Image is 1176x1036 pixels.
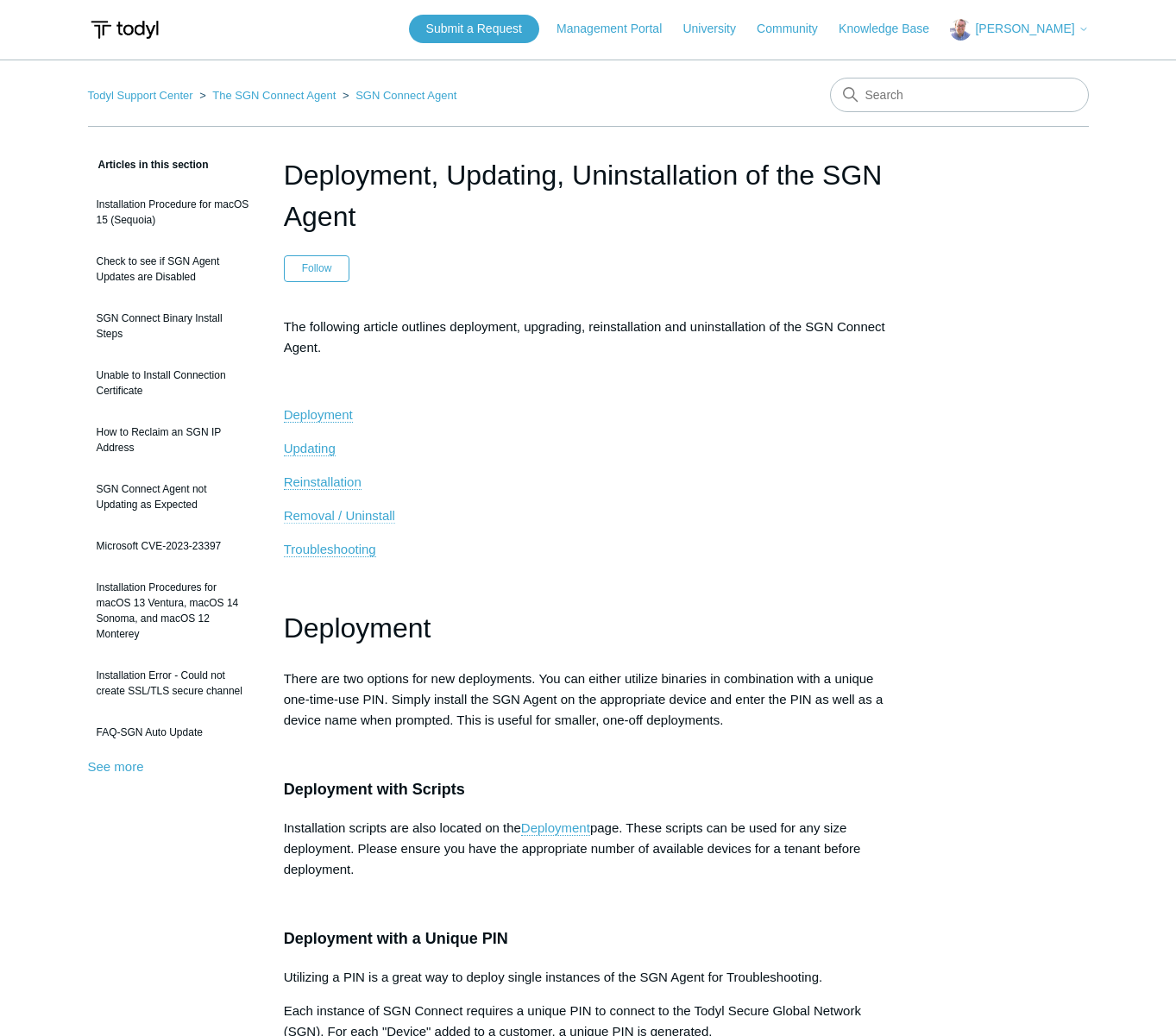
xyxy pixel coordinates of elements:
a: Deployment [284,407,353,423]
img: Todyl Support Center Help Center home page [88,14,161,46]
span: Updating [284,441,336,455]
a: SGN Connect Agent not Updating as Expected [88,473,258,521]
li: Todyl Support Center [88,89,197,102]
li: SGN Connect Agent [339,89,456,102]
li: The SGN Connect Agent [196,89,339,102]
span: Deployment with a Unique PIN [284,930,508,947]
button: Follow Article [284,255,350,281]
a: Knowledge Base [839,20,946,38]
span: Reinstallation [284,474,362,489]
a: Reinstallation [284,474,362,490]
a: Installation Error - Could not create SSL/TLS secure channel [88,659,258,707]
a: The SGN Connect Agent [212,89,336,102]
span: Troubleshooting [284,542,376,556]
a: SGN Connect Binary Install Steps [88,302,258,350]
span: There are two options for new deployments. You can either utilize binaries in combination with a ... [284,671,884,727]
button: [PERSON_NAME] [950,19,1088,41]
a: Troubleshooting [284,542,376,557]
a: Installation Procedures for macOS 13 Ventura, macOS 14 Sonoma, and macOS 12 Monterey [88,571,258,650]
span: Deployment [284,612,431,644]
span: Deployment [284,407,353,422]
a: Updating [284,441,336,456]
a: Check to see if SGN Agent Updates are Disabled [88,245,258,293]
a: How to Reclaim an SGN IP Address [88,416,258,464]
a: Management Portal [557,20,679,38]
a: FAQ-SGN Auto Update [88,716,258,749]
span: The following article outlines deployment, upgrading, reinstallation and uninstallation of the SG... [284,319,885,355]
a: SGN Connect Agent [355,89,456,102]
a: Community [757,20,835,38]
span: [PERSON_NAME] [975,22,1074,35]
input: Search [830,78,1089,112]
a: Deployment [521,820,590,836]
a: Installation Procedure for macOS 15 (Sequoia) [88,188,258,236]
span: Utilizing a PIN is a great way to deploy single instances of the SGN Agent for Troubleshooting. [284,970,823,984]
span: page. These scripts can be used for any size deployment. Please ensure you have the appropriate n... [284,820,861,876]
a: Unable to Install Connection Certificate [88,359,258,407]
a: Microsoft CVE-2023-23397 [88,530,258,562]
a: Todyl Support Center [88,89,193,102]
span: Installation scripts are also located on the [284,820,521,835]
a: Submit a Request [409,15,539,43]
span: Articles in this section [88,159,209,171]
a: Removal / Uninstall [284,508,395,524]
a: See more [88,759,144,774]
h1: Deployment, Updating, Uninstallation of the SGN Agent [284,154,893,237]
span: Deployment with Scripts [284,781,465,798]
a: University [682,20,752,38]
